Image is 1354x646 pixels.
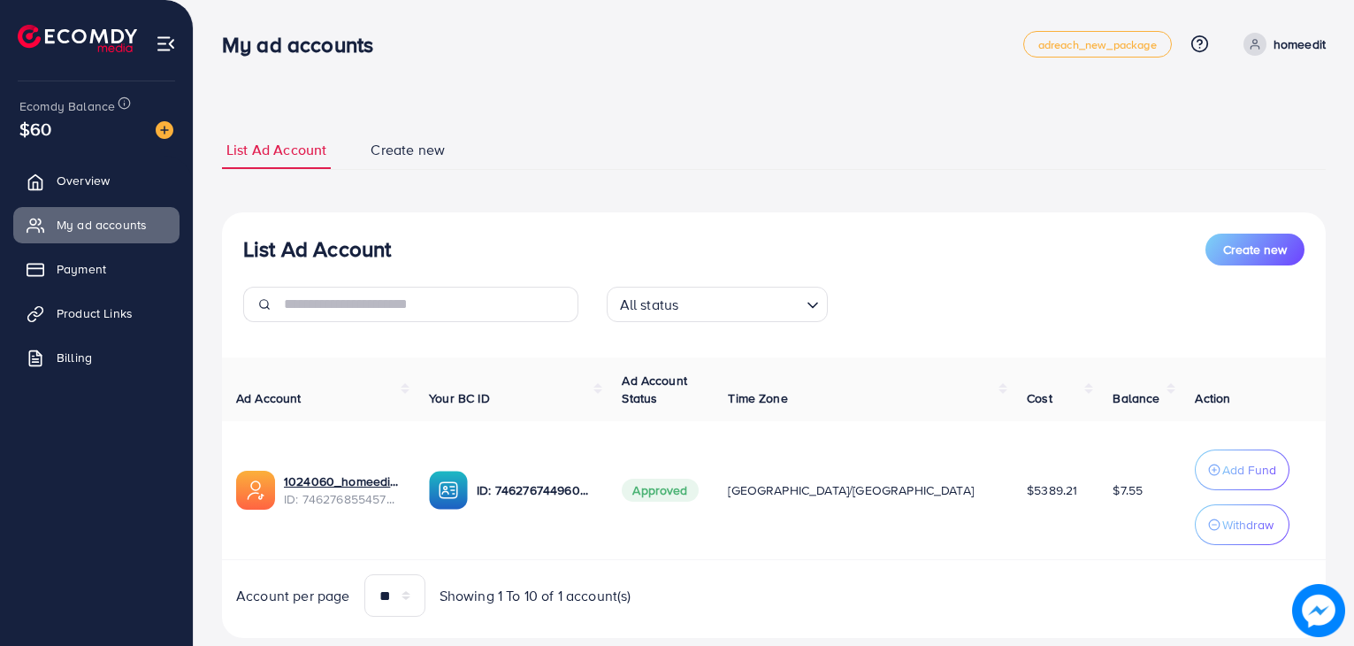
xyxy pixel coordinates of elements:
[1023,31,1172,58] a: adreach_new_package
[1113,389,1159,407] span: Balance
[616,292,683,318] span: All status
[156,121,173,139] img: image
[226,140,326,160] span: List Ad Account
[728,389,787,407] span: Time Zone
[1195,389,1230,407] span: Action
[57,304,133,322] span: Product Links
[1205,234,1304,265] button: Create new
[684,288,799,318] input: Search for option
[607,287,828,322] div: Search for option
[236,586,350,606] span: Account per page
[622,372,687,407] span: Ad Account Status
[57,260,106,278] span: Payment
[1038,39,1157,50] span: adreach_new_package
[284,473,401,490] a: 1024060_homeedit7_1737561213516
[477,480,593,501] p: ID: 7462767449604177937
[1195,504,1289,545] button: Withdraw
[284,490,401,508] span: ID: 7462768554572742672
[13,340,180,375] a: Billing
[19,97,115,115] span: Ecomdy Balance
[1195,450,1289,490] button: Add Fund
[222,32,387,58] h3: My ad accounts
[18,25,137,52] img: logo
[1027,389,1052,407] span: Cost
[1274,34,1326,55] p: homeedit
[429,389,490,407] span: Your BC ID
[236,389,302,407] span: Ad Account
[1027,481,1077,499] span: $5389.21
[243,236,391,262] h3: List Ad Account
[13,163,180,198] a: Overview
[1236,33,1326,56] a: homeedit
[429,471,468,510] img: ic-ba-acc.ded83a64.svg
[19,116,51,142] span: $60
[440,586,631,606] span: Showing 1 To 10 of 1 account(s)
[1222,459,1276,481] p: Add Fund
[13,251,180,287] a: Payment
[1113,481,1143,499] span: $7.55
[1297,589,1340,632] img: image
[284,473,401,509] div: <span class='underline'>1024060_homeedit7_1737561213516</span></br>7462768554572742672
[156,34,176,54] img: menu
[13,207,180,242] a: My ad accounts
[622,479,698,502] span: Approved
[371,140,445,160] span: Create new
[1223,241,1287,258] span: Create new
[57,172,110,189] span: Overview
[57,349,92,366] span: Billing
[57,216,147,234] span: My ad accounts
[1222,514,1274,535] p: Withdraw
[13,296,180,331] a: Product Links
[236,471,275,510] img: ic-ads-acc.e4c84228.svg
[728,481,974,499] span: [GEOGRAPHIC_DATA]/[GEOGRAPHIC_DATA]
